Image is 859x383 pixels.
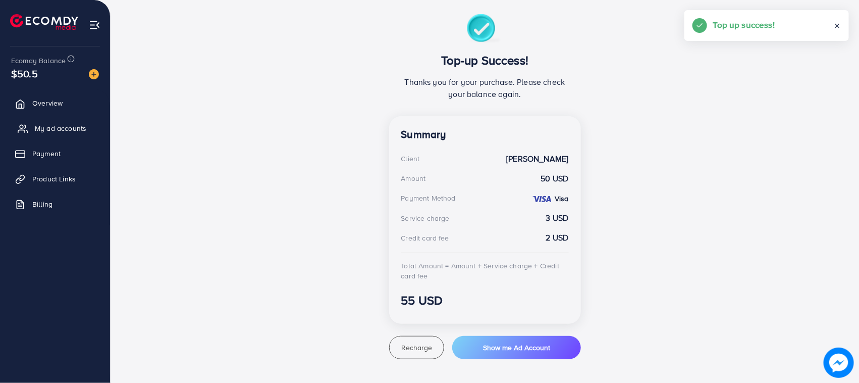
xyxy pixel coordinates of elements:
[546,232,569,244] strong: 2 USD
[8,118,102,138] a: My ad accounts
[10,14,78,30] img: logo
[401,233,449,243] div: Credit card fee
[506,153,568,165] strong: [PERSON_NAME]
[89,19,100,31] img: menu
[401,76,569,100] p: Thanks you for your purchase. Please check your balance again.
[546,212,569,224] strong: 3 USD
[401,128,569,141] h4: Summary
[32,98,63,108] span: Overview
[532,195,552,203] img: credit
[11,66,38,81] span: $50.5
[401,343,432,353] span: Recharge
[8,169,102,189] a: Product Links
[401,53,569,68] h3: Top-up Success!
[401,261,569,281] div: Total Amount = Amount + Service charge + Credit card fee
[467,14,503,45] img: success
[452,336,580,359] button: Show me Ad Account
[483,343,550,353] span: Show me Ad Account
[401,213,450,223] div: Service charge
[401,173,426,183] div: Amount
[401,193,456,203] div: Payment Method
[541,173,569,184] strong: 50 USD
[389,336,445,359] button: Recharge
[32,149,61,159] span: Payment
[555,194,569,204] strong: Visa
[713,18,775,31] h5: Top up success!
[824,348,854,378] img: image
[401,293,569,308] h3: 55 USD
[401,154,420,164] div: Client
[8,143,102,164] a: Payment
[8,93,102,113] a: Overview
[32,199,52,209] span: Billing
[89,69,99,79] img: image
[35,123,86,133] span: My ad accounts
[32,174,76,184] span: Product Links
[11,56,66,66] span: Ecomdy Balance
[8,194,102,214] a: Billing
